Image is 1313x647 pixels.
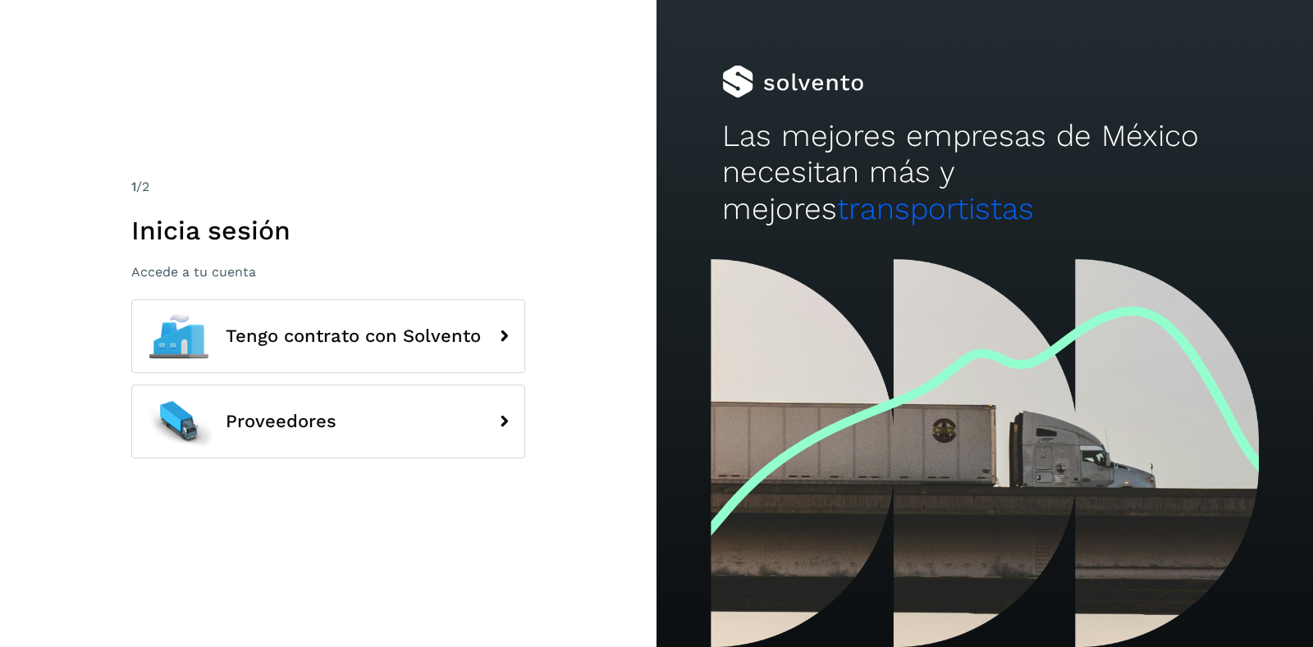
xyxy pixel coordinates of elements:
h1: Inicia sesión [131,215,525,246]
span: 1 [131,179,136,194]
button: Proveedores [131,385,525,458]
div: /2 [131,177,525,197]
span: Tengo contrato con Solvento [226,326,481,346]
button: Tengo contrato con Solvento [131,299,525,373]
p: Accede a tu cuenta [131,264,525,280]
span: Proveedores [226,412,336,431]
span: transportistas [837,191,1034,226]
h2: Las mejores empresas de México necesitan más y mejores [722,118,1247,227]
